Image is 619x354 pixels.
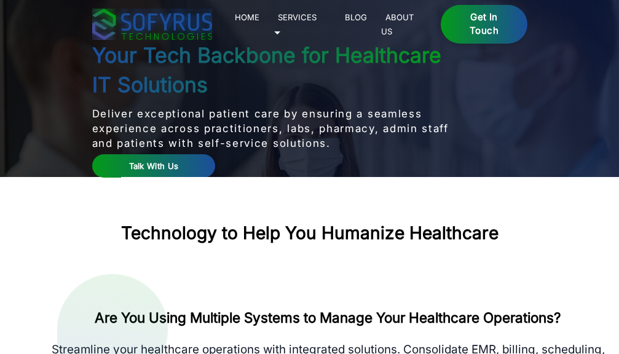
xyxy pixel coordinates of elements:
[92,106,455,151] p: Deliver exceptional patient care by ensuring a seamless experience across practitioners, labs, ph...
[274,10,317,38] a: Services 🞃
[381,10,414,38] a: About Us
[441,5,527,44] a: Get in Touch
[121,223,499,244] h2: Technology to Help You Humanize Healthcare
[46,309,610,327] h2: Are You Using Multiple Systems to Manage Your Healthcare Operations?
[92,154,216,178] a: Talk With Us
[341,10,372,25] a: Blog
[231,10,264,25] a: Home
[92,9,212,40] img: sofyrus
